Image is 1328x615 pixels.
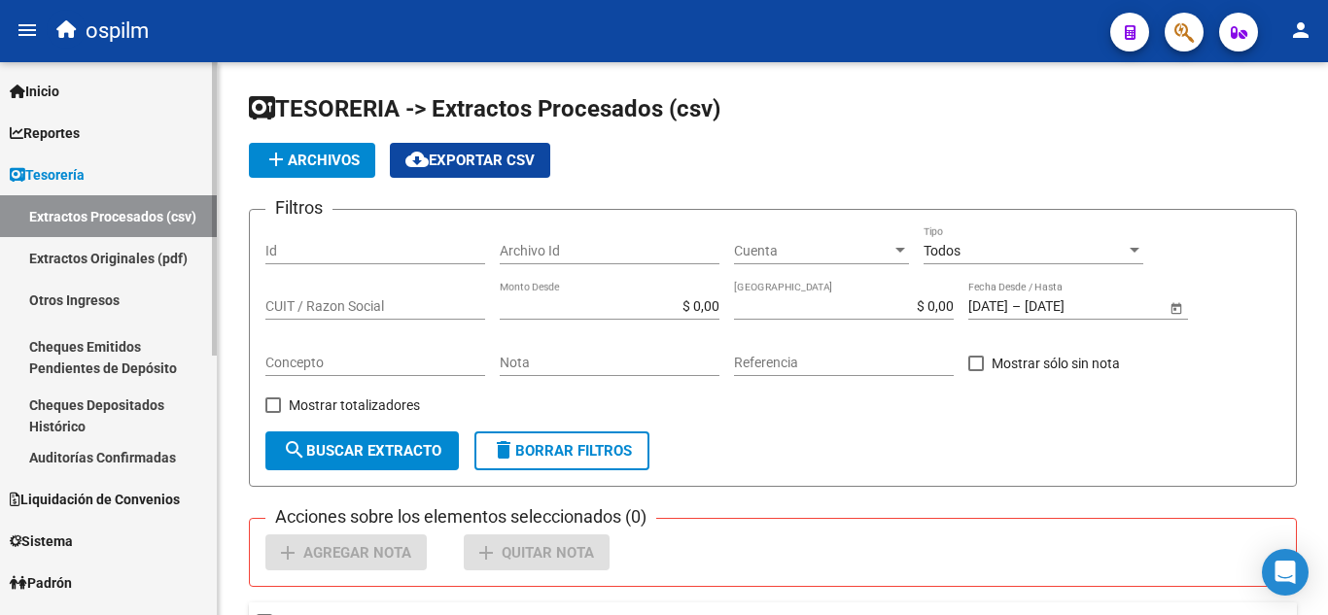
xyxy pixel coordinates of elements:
[1166,297,1186,318] button: Open calendar
[264,148,288,171] mat-icon: add
[992,352,1120,375] span: Mostrar sólo sin nota
[265,503,656,530] h3: Acciones sobre los elementos seleccionados (0)
[303,544,411,562] span: Agregar Nota
[10,530,73,552] span: Sistema
[1012,298,1021,315] span: –
[405,148,429,171] mat-icon: cloud_download
[10,81,59,102] span: Inicio
[1025,298,1120,315] input: Fecha fin
[502,544,594,562] span: Quitar Nota
[492,438,515,461] mat-icon: delete
[10,164,85,186] span: Tesorería
[924,243,961,258] span: Todos
[249,143,375,178] button: Archivos
[249,95,720,122] span: TESORERIA -> Extractos Procesados (csv)
[10,122,80,144] span: Reportes
[265,431,459,470] button: Buscar Extracto
[734,243,891,259] span: Cuenta
[283,438,306,461] mat-icon: search
[289,393,420,417] span: Mostrar totalizadores
[265,534,427,570] button: Agregar Nota
[10,572,72,594] span: Padrón
[474,431,649,470] button: Borrar Filtros
[405,152,535,169] span: Exportar CSV
[86,10,149,52] span: ospilm
[283,442,441,460] span: Buscar Extracto
[264,152,360,169] span: Archivos
[968,298,1008,315] input: Fecha inicio
[464,534,610,570] button: Quitar Nota
[276,541,299,564] mat-icon: add
[1262,549,1309,596] div: Open Intercom Messenger
[474,541,498,564] mat-icon: add
[10,489,180,510] span: Liquidación de Convenios
[1289,18,1312,42] mat-icon: person
[492,442,632,460] span: Borrar Filtros
[265,194,332,222] h3: Filtros
[16,18,39,42] mat-icon: menu
[390,143,550,178] button: Exportar CSV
